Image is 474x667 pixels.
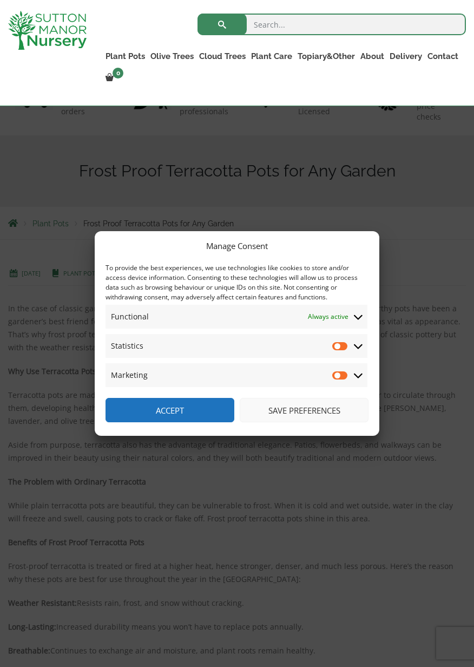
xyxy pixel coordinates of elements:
summary: Statistics [106,334,367,358]
span: Marketing [111,369,148,382]
summary: Functional Always active [106,305,367,329]
span: Statistics [111,339,143,352]
a: Plant Care [248,49,295,64]
div: Manage Consent [206,239,268,252]
span: Always active [308,310,348,323]
span: Functional [111,310,149,323]
summary: Marketing [106,363,367,387]
a: 0 [103,70,127,86]
a: About [358,49,387,64]
button: Save preferences [240,398,368,422]
a: Topiary&Other [295,49,358,64]
img: logo [8,11,87,50]
a: Cloud Trees [196,49,248,64]
a: Contact [425,49,461,64]
div: To provide the best experiences, we use technologies like cookies to store and/or access device i... [106,263,367,302]
a: Plant Pots [103,49,148,64]
input: Search... [198,14,466,35]
button: Accept [106,398,234,422]
span: 0 [113,68,123,79]
a: Olive Trees [148,49,196,64]
a: Delivery [387,49,425,64]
